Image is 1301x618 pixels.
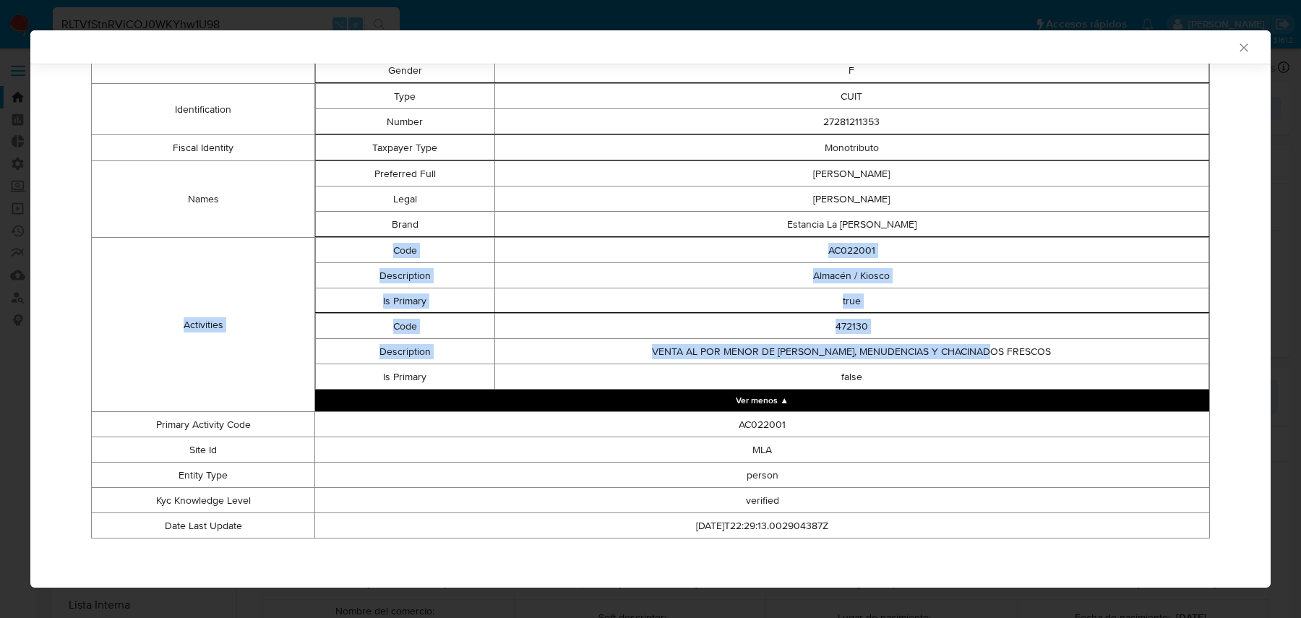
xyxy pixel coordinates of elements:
[92,437,315,463] td: Site Id
[92,135,315,161] td: Fiscal Identity
[494,161,1209,186] td: [PERSON_NAME]
[316,161,494,186] td: Preferred Full
[494,364,1209,390] td: false
[316,186,494,212] td: Legal
[315,488,1210,513] td: verified
[494,84,1209,109] td: CUIT
[316,84,494,109] td: Type
[315,390,1209,411] button: Collapse array
[92,488,315,513] td: Kyc Knowledge Level
[316,339,494,364] td: Description
[315,463,1210,488] td: person
[92,161,315,238] td: Names
[315,513,1210,538] td: [DATE]T22:29:13.002904387Z
[316,58,494,83] td: Gender
[316,109,494,134] td: Number
[494,339,1209,364] td: VENTA AL POR MENOR DE [PERSON_NAME], MENUDENCIAS Y CHACINADOS FRESCOS
[316,314,494,339] td: Code
[494,135,1209,160] td: Monotributo
[494,58,1209,83] td: F
[316,238,494,263] td: Code
[1237,40,1250,53] button: Cerrar ventana
[494,314,1209,339] td: 472130
[494,238,1209,263] td: AC022001
[92,238,315,412] td: Activities
[92,513,315,538] td: Date Last Update
[494,263,1209,288] td: Almacén / Kiosco
[494,288,1209,314] td: true
[316,135,494,160] td: Taxpayer Type
[316,212,494,237] td: Brand
[315,412,1210,437] td: AC022001
[494,212,1209,237] td: Estancia La [PERSON_NAME]
[315,437,1210,463] td: MLA
[316,288,494,314] td: Is Primary
[316,364,494,390] td: Is Primary
[316,263,494,288] td: Description
[30,30,1271,588] div: closure-recommendation-modal
[92,412,315,437] td: Primary Activity Code
[494,109,1209,134] td: 27281211353
[92,463,315,488] td: Entity Type
[494,186,1209,212] td: [PERSON_NAME]
[92,84,315,135] td: Identification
